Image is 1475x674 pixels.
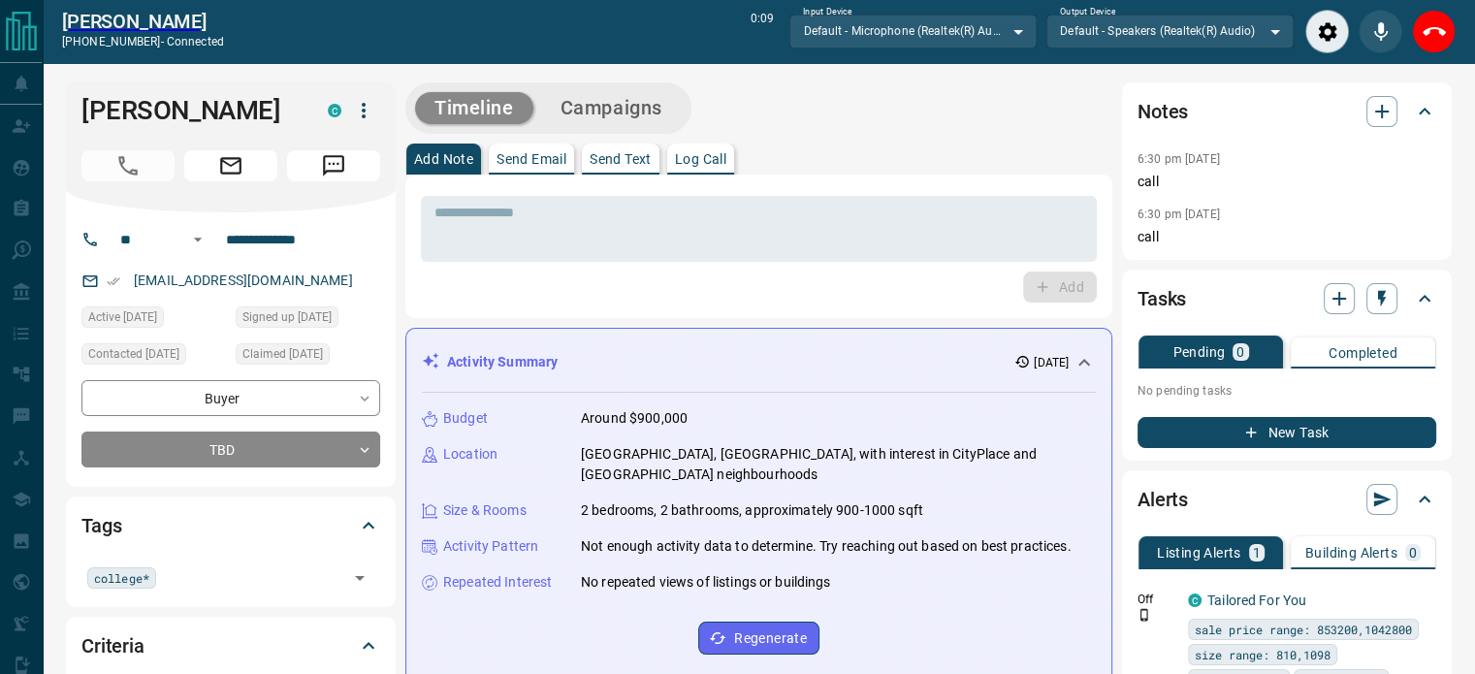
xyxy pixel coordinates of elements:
p: No pending tasks [1138,376,1436,405]
div: Sat Sep 13 2025 [236,306,380,334]
p: 6:30 pm [DATE] [1138,208,1220,221]
p: Budget [443,408,488,429]
a: [EMAIL_ADDRESS][DOMAIN_NAME] [134,273,353,288]
p: call [1138,172,1436,192]
p: [DATE] [1034,354,1069,371]
button: Open [186,228,209,251]
div: Default - Microphone (Realtek(R) Audio) [789,15,1037,48]
p: [PHONE_NUMBER] - [62,33,224,50]
h1: [PERSON_NAME] [81,95,299,126]
button: Regenerate [698,622,819,655]
div: Notes [1138,88,1436,135]
p: Send Email [497,152,566,166]
div: Activity Summary[DATE] [422,344,1096,380]
p: 0:09 [751,10,774,53]
p: Completed [1329,346,1397,360]
p: 2 bedrooms, 2 bathrooms, approximately 900-1000 sqft [581,500,923,521]
a: [PERSON_NAME] [62,10,224,33]
button: Timeline [415,92,533,124]
div: Tasks [1138,275,1436,322]
span: college* [94,568,149,588]
h2: Tags [81,510,121,541]
p: Repeated Interest [443,572,552,593]
div: Alerts [1138,476,1436,523]
label: Input Device [803,6,852,18]
h2: Tasks [1138,283,1186,314]
p: Send Text [590,152,652,166]
h2: Criteria [81,630,144,661]
div: End Call [1412,10,1456,53]
span: Call [81,150,175,181]
div: Criteria [81,623,380,669]
button: Campaigns [541,92,682,124]
p: Log Call [675,152,726,166]
span: Active [DATE] [88,307,157,327]
p: Size & Rooms [443,500,527,521]
p: 0 [1236,345,1244,359]
svg: Email Verified [107,274,120,288]
span: sale price range: 853200,1042800 [1195,620,1412,639]
p: Not enough activity data to determine. Try reaching out based on best practices. [581,536,1072,557]
p: No repeated views of listings or buildings [581,572,831,593]
p: Location [443,444,497,465]
p: 6:30 pm [DATE] [1138,152,1220,166]
div: Sat Sep 13 2025 [236,343,380,370]
h2: Alerts [1138,484,1188,515]
svg: Push Notification Only [1138,608,1151,622]
p: Off [1138,591,1176,608]
p: Pending [1172,345,1225,359]
p: Activity Pattern [443,536,538,557]
p: Activity Summary [447,352,558,372]
h2: Notes [1138,96,1188,127]
p: [GEOGRAPHIC_DATA], [GEOGRAPHIC_DATA], with interest in CityPlace and [GEOGRAPHIC_DATA] neighbourh... [581,444,1096,485]
span: Message [287,150,380,181]
span: size range: 810,1098 [1195,645,1331,664]
p: Around $900,000 [581,408,688,429]
div: Default - Speakers (Realtek(R) Audio) [1046,15,1294,48]
span: Claimed [DATE] [242,344,323,364]
div: Sat Sep 13 2025 [81,343,226,370]
span: Email [184,150,277,181]
label: Output Device [1060,6,1115,18]
div: Mute [1359,10,1402,53]
button: New Task [1138,417,1436,448]
p: Listing Alerts [1157,546,1241,560]
p: 1 [1253,546,1261,560]
p: Add Note [414,152,473,166]
div: TBD [81,432,380,467]
p: 0 [1409,546,1417,560]
button: Open [346,564,373,592]
span: Signed up [DATE] [242,307,332,327]
div: condos.ca [1188,594,1202,607]
div: Tags [81,502,380,549]
div: Audio Settings [1305,10,1349,53]
div: condos.ca [328,104,341,117]
p: Building Alerts [1305,546,1397,560]
span: Contacted [DATE] [88,344,179,364]
p: call [1138,227,1436,247]
a: Tailored For You [1207,593,1306,608]
div: Buyer [81,380,380,416]
div: Sat Sep 13 2025 [81,306,226,334]
span: connected [167,35,224,48]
